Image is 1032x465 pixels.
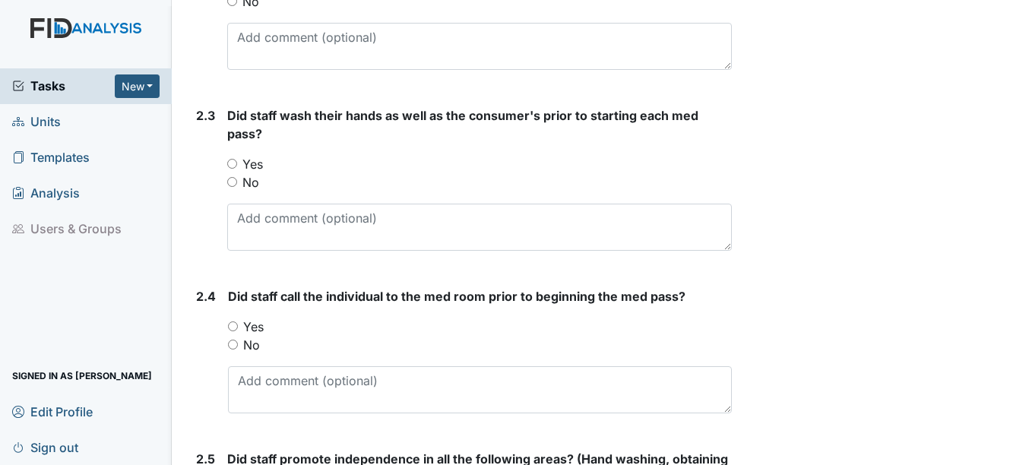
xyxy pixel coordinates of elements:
[196,287,216,305] label: 2.4
[243,318,264,336] label: Yes
[227,159,237,169] input: Yes
[242,155,263,173] label: Yes
[12,77,115,95] a: Tasks
[228,321,238,331] input: Yes
[243,336,260,354] label: No
[228,289,685,304] span: Did staff call the individual to the med room prior to beginning the med pass?
[12,400,93,423] span: Edit Profile
[196,106,215,125] label: 2.3
[12,435,78,459] span: Sign out
[228,340,238,350] input: No
[12,364,152,387] span: Signed in as [PERSON_NAME]
[12,182,80,205] span: Analysis
[12,146,90,169] span: Templates
[242,173,259,191] label: No
[227,108,698,141] span: Did staff wash their hands as well as the consumer's prior to starting each med pass?
[115,74,160,98] button: New
[227,177,237,187] input: No
[12,110,61,134] span: Units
